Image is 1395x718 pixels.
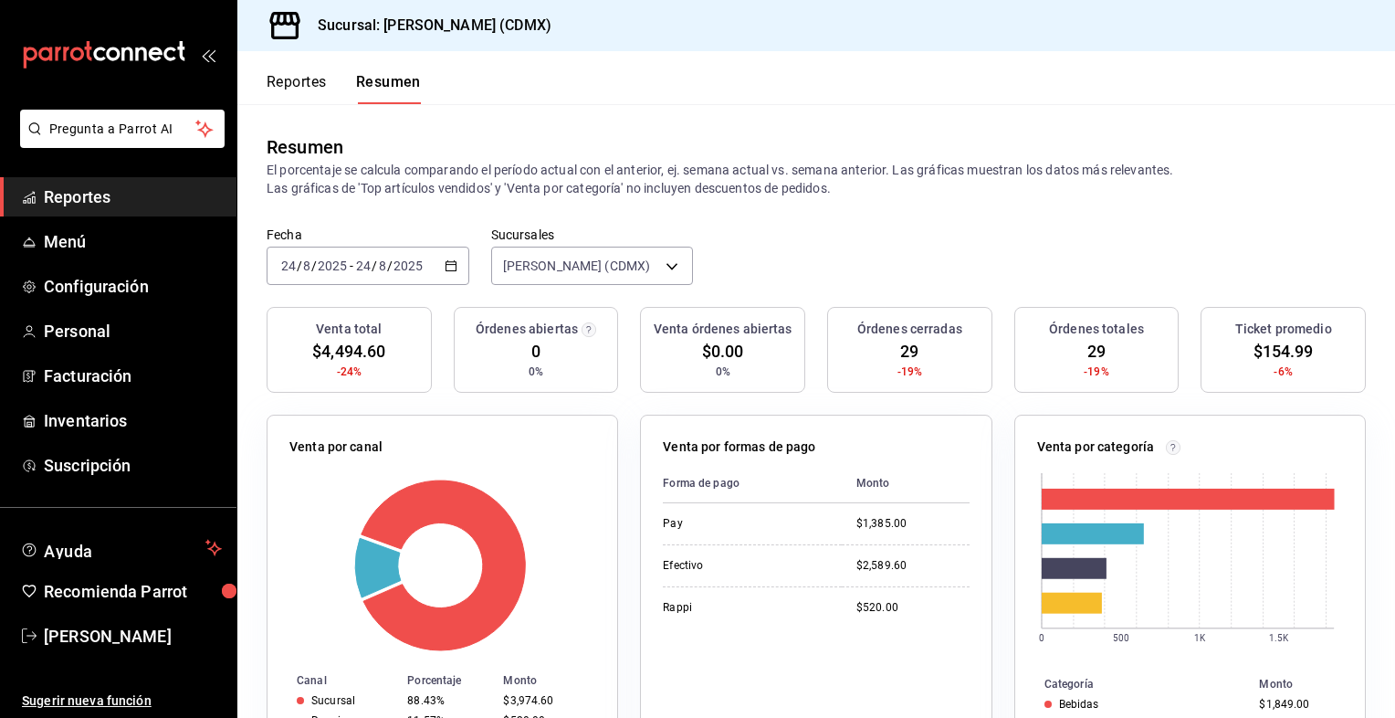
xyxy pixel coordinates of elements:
text: 500 [1112,633,1128,643]
span: $4,494.60 [312,339,385,364]
span: 0% [529,364,543,380]
h3: Órdenes abiertas [476,320,578,339]
span: -6% [1274,364,1292,380]
div: Resumen [267,133,343,161]
button: Resumen [356,73,421,104]
div: $2,589.60 [856,558,970,574]
span: Ayuda [44,537,198,559]
span: $0.00 [702,339,744,364]
span: [PERSON_NAME] [44,624,222,649]
button: open_drawer_menu [201,48,215,62]
div: 88.43% [407,694,488,707]
a: Pregunta a Parrot AI [13,132,225,152]
span: Recomienda Parrot [44,579,222,604]
h3: Ticket promedio [1235,320,1332,339]
th: Porcentaje [400,670,496,691]
label: Fecha [267,228,469,241]
input: -- [280,259,297,273]
th: Monto [1252,674,1365,694]
span: / [297,259,302,273]
span: Inventarios [44,408,222,433]
div: Bebidas [1059,698,1099,711]
span: Suscripción [44,453,222,478]
button: Pregunta a Parrot AI [20,110,225,148]
div: $1,385.00 [856,516,970,532]
p: El porcentaje se calcula comparando el período actual con el anterior, ej. semana actual vs. sema... [267,161,1366,197]
input: ---- [317,259,348,273]
div: navigation tabs [267,73,421,104]
div: $520.00 [856,600,970,616]
h3: Órdenes totales [1049,320,1144,339]
span: Sugerir nueva función [22,692,222,711]
span: 29 [1087,339,1106,364]
p: Venta por canal [289,438,383,457]
input: -- [378,259,387,273]
span: Configuración [44,274,222,299]
input: -- [355,259,372,273]
div: Pay [663,516,827,532]
span: Facturación [44,364,222,388]
div: Sucursal [311,694,355,707]
span: Pregunta a Parrot AI [49,120,196,139]
th: Canal [267,670,400,691]
span: -19% [1084,364,1109,380]
div: Rappi [663,600,827,616]
p: Venta por formas de pago [663,438,815,457]
span: Menú [44,229,222,254]
label: Sucursales [491,228,694,241]
span: Reportes [44,185,222,209]
div: $1,849.00 [1259,698,1336,711]
th: Monto [842,464,970,503]
input: ---- [393,259,424,273]
span: / [372,259,377,273]
span: -24% [337,364,362,380]
span: $154.99 [1253,339,1314,364]
th: Forma de pago [663,464,842,503]
input: -- [302,259,311,273]
h3: Venta total [316,320,382,339]
p: Venta por categoría [1037,438,1155,457]
text: 1.5K [1269,633,1289,643]
span: / [311,259,317,273]
span: / [387,259,393,273]
text: 0 [1039,633,1044,643]
span: -19% [897,364,923,380]
h3: Sucursal: [PERSON_NAME] (CDMX) [303,15,551,37]
span: [PERSON_NAME] (CDMX) [503,257,651,275]
span: Personal [44,319,222,343]
text: 1K [1194,633,1206,643]
span: 29 [900,339,918,364]
th: Categoría [1015,674,1253,694]
span: 0 [531,339,540,364]
button: Reportes [267,73,327,104]
h3: Órdenes cerradas [857,320,962,339]
div: $3,974.60 [503,694,588,707]
th: Monto [496,670,617,691]
span: - [350,259,353,273]
h3: Venta órdenes abiertas [654,320,792,339]
div: Efectivo [663,558,827,574]
span: 0% [716,364,730,380]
